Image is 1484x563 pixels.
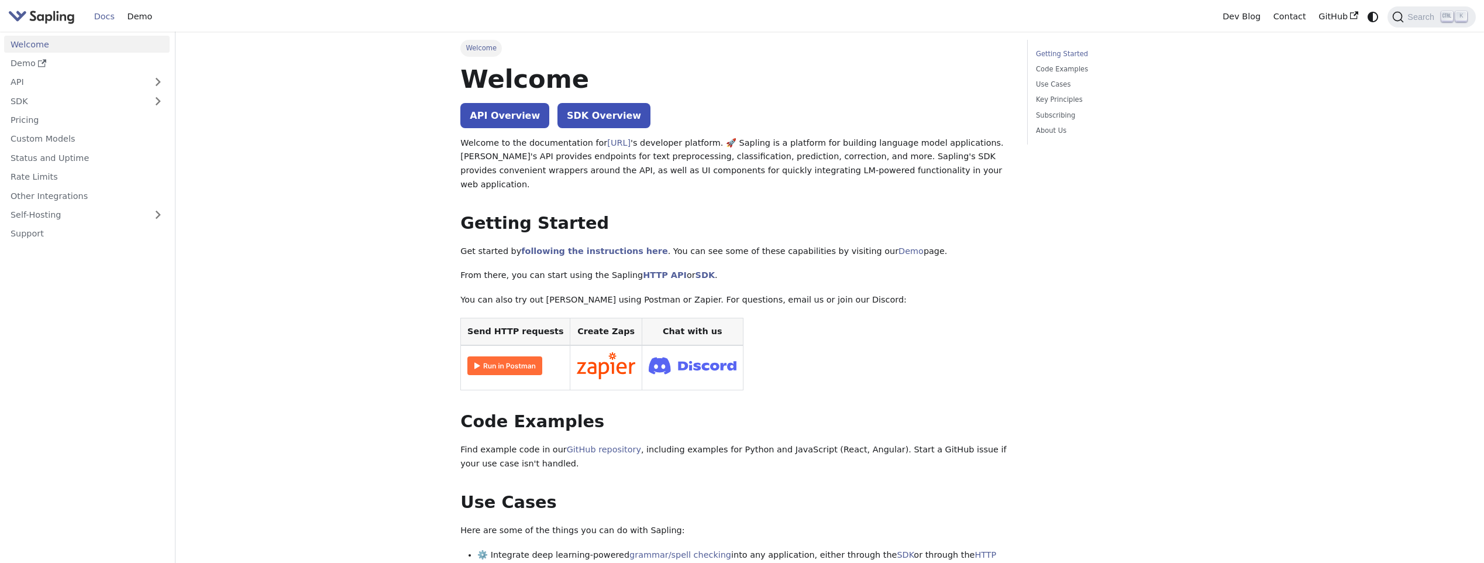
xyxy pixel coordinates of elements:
a: Demo [121,8,159,26]
a: About Us [1036,125,1194,136]
img: Run in Postman [467,356,542,375]
a: SDK [897,550,914,559]
h2: Getting Started [460,213,1010,234]
a: grammar/spell checking [629,550,731,559]
th: Send HTTP requests [461,318,570,345]
a: Dev Blog [1216,8,1266,26]
a: Code Examples [1036,64,1194,75]
button: Expand sidebar category 'SDK' [146,92,170,109]
a: Sapling.ai [8,8,79,25]
kbd: K [1455,11,1467,22]
a: Status and Uptime [4,149,170,166]
h2: Code Examples [460,411,1010,432]
nav: Breadcrumbs [460,40,1010,56]
a: Other Integrations [4,187,170,204]
p: Here are some of the things you can do with Sapling: [460,524,1010,538]
a: Rate Limits [4,169,170,186]
a: GitHub [1312,8,1364,26]
a: Contact [1267,8,1313,26]
a: Docs [88,8,121,26]
a: Custom Models [4,131,170,147]
a: Subscribing [1036,110,1194,121]
img: Connect in Zapier [577,352,635,379]
p: From there, you can start using the Sapling or . [460,269,1010,283]
span: Welcome [460,40,502,56]
p: Get started by . You can see some of these capabilities by visiting our page. [460,245,1010,259]
span: Search [1404,12,1441,22]
a: SDK Overview [557,103,650,128]
a: GitHub repository [567,445,641,454]
p: Welcome to the documentation for 's developer platform. 🚀 Sapling is a platform for building lang... [460,136,1010,192]
a: Getting Started [1036,49,1194,60]
p: Find example code in our , including examples for Python and JavaScript (React, Angular). Start a... [460,443,1010,471]
th: Create Zaps [570,318,642,345]
a: API Overview [460,103,549,128]
button: Search (Ctrl+K) [1387,6,1475,28]
a: Support [4,225,170,242]
button: Switch between dark and light mode (currently system mode) [1365,8,1382,25]
a: Self-Hosting [4,207,170,224]
a: HTTP API [643,270,687,280]
a: Demo [898,246,924,256]
button: Expand sidebar category 'API' [146,74,170,91]
a: Key Principles [1036,94,1194,105]
img: Join Discord [649,353,736,377]
img: Sapling.ai [8,8,75,25]
a: SDK [695,270,715,280]
th: Chat with us [642,318,743,345]
a: Pricing [4,112,170,129]
p: You can also try out [PERSON_NAME] using Postman or Zapier. For questions, email us or join our D... [460,293,1010,307]
a: Use Cases [1036,79,1194,90]
h2: Use Cases [460,492,1010,513]
a: [URL] [607,138,631,147]
h1: Welcome [460,63,1010,95]
a: SDK [4,92,146,109]
a: Welcome [4,36,170,53]
a: following the instructions here [521,246,667,256]
a: API [4,74,146,91]
a: Demo [4,55,170,72]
